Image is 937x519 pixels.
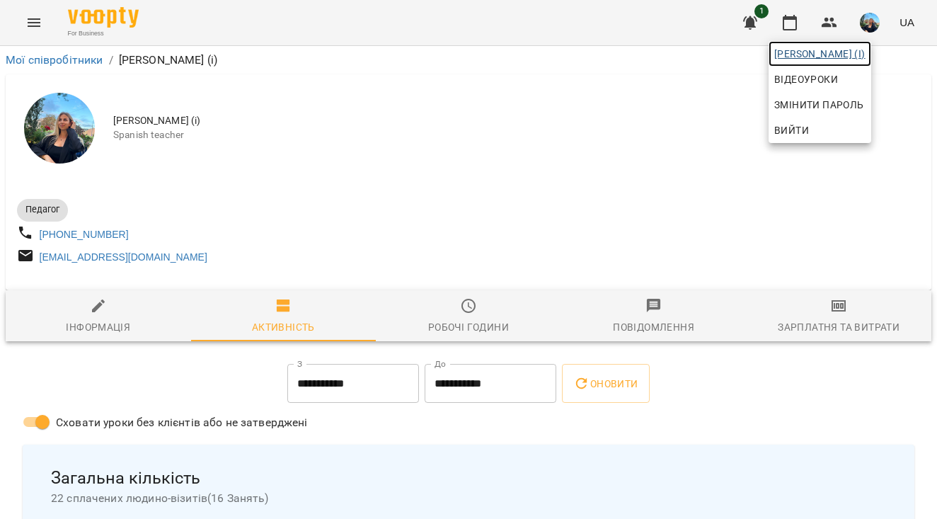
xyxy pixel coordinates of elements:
span: [PERSON_NAME] (і) [774,45,866,62]
span: Змінити пароль [774,96,866,113]
a: Змінити пароль [769,92,871,118]
a: [PERSON_NAME] (і) [769,41,871,67]
span: Відеоуроки [774,71,838,88]
button: Вийти [769,118,871,143]
span: Вийти [774,122,809,139]
a: Відеоуроки [769,67,844,92]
